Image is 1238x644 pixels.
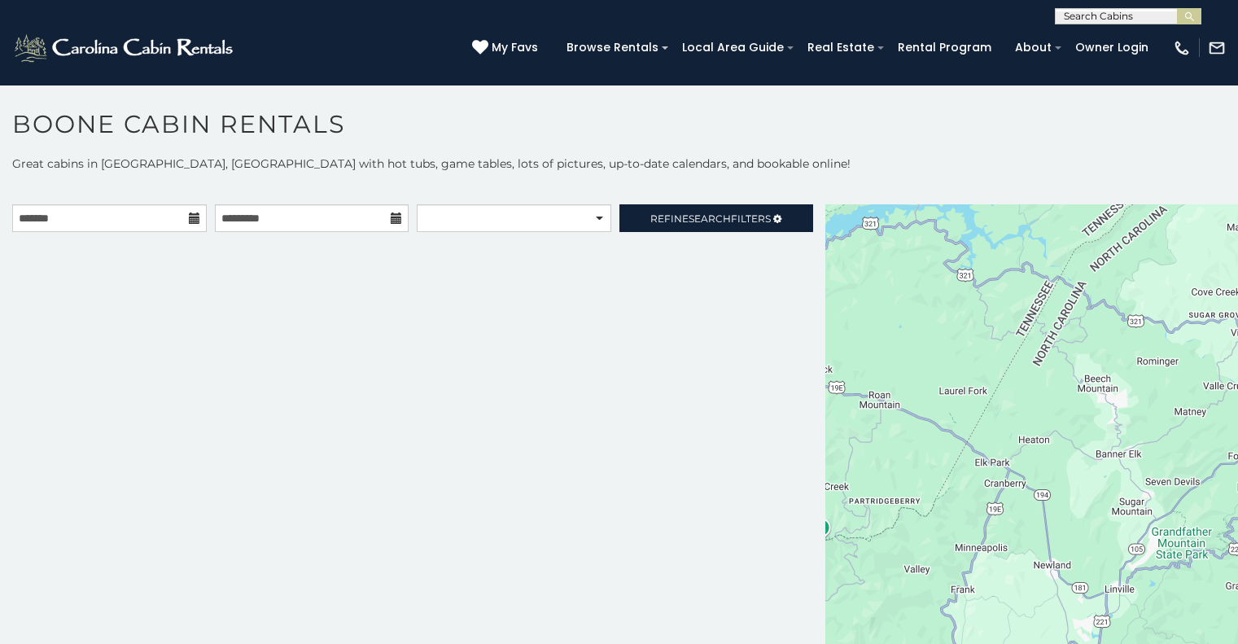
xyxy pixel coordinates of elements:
[890,35,1000,60] a: Rental Program
[492,39,538,56] span: My Favs
[1067,35,1157,60] a: Owner Login
[1007,35,1060,60] a: About
[619,204,814,232] a: RefineSearchFilters
[472,39,542,57] a: My Favs
[674,35,792,60] a: Local Area Guide
[1208,39,1226,57] img: mail-regular-white.png
[799,35,882,60] a: Real Estate
[650,212,771,225] span: Refine Filters
[1173,39,1191,57] img: phone-regular-white.png
[12,32,238,64] img: White-1-2.png
[558,35,667,60] a: Browse Rentals
[689,212,731,225] span: Search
